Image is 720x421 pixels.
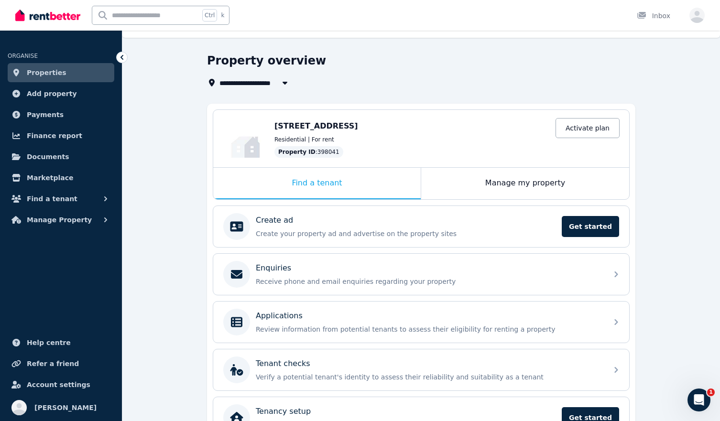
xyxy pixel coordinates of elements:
[34,402,97,413] span: [PERSON_NAME]
[8,126,114,145] a: Finance report
[27,88,77,99] span: Add property
[27,214,92,226] span: Manage Property
[278,148,316,156] span: Property ID
[27,109,64,120] span: Payments
[8,105,114,124] a: Payments
[213,349,629,390] a: Tenant checksVerify a potential tenant's identity to assess their reliability and suitability as ...
[274,121,358,130] span: [STREET_ADDRESS]
[256,324,602,334] p: Review information from potential tenants to assess their eligibility for renting a property
[8,53,38,59] span: ORGANISE
[27,130,82,141] span: Finance report
[274,146,343,158] div: : 398041
[27,358,79,369] span: Refer a friend
[8,354,114,373] a: Refer a friend
[687,389,710,411] iframe: Intercom live chat
[213,302,629,343] a: ApplicationsReview information from potential tenants to assess their eligibility for renting a p...
[27,379,90,390] span: Account settings
[27,337,71,348] span: Help centre
[256,262,291,274] p: Enquiries
[202,9,217,22] span: Ctrl
[274,136,334,143] span: Residential | For rent
[27,67,66,78] span: Properties
[213,206,629,247] a: Create adCreate your property ad and advertise on the property sitesGet started
[256,215,293,226] p: Create ad
[556,118,620,138] a: Activate plan
[421,168,629,199] div: Manage my property
[27,151,69,162] span: Documents
[27,172,73,184] span: Marketplace
[707,389,715,396] span: 1
[562,216,619,237] span: Get started
[15,8,80,22] img: RentBetter
[8,189,114,208] button: Find a tenant
[221,11,224,19] span: k
[256,372,602,382] p: Verify a potential tenant's identity to assess their reliability and suitability as a tenant
[27,193,77,205] span: Find a tenant
[637,11,670,21] div: Inbox
[213,254,629,295] a: EnquiriesReceive phone and email enquiries regarding your property
[213,168,421,199] div: Find a tenant
[207,53,326,68] h1: Property overview
[8,63,114,82] a: Properties
[8,375,114,394] a: Account settings
[256,229,556,238] p: Create your property ad and advertise on the property sites
[256,406,311,417] p: Tenancy setup
[256,277,602,286] p: Receive phone and email enquiries regarding your property
[8,147,114,166] a: Documents
[256,310,303,322] p: Applications
[8,84,114,103] a: Add property
[8,168,114,187] a: Marketplace
[8,210,114,229] button: Manage Property
[256,358,310,369] p: Tenant checks
[8,333,114,352] a: Help centre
